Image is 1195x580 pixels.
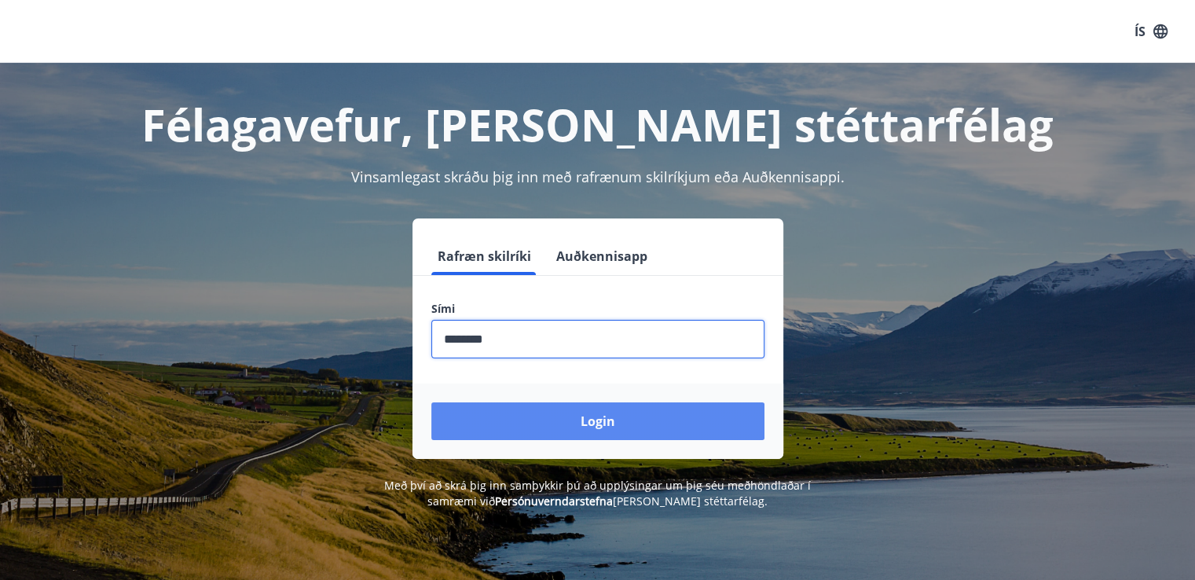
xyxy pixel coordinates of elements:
button: Rafræn skilríki [431,237,537,275]
span: Með því að skrá þig inn samþykkir þú að upplýsingar um þig séu meðhöndlaðar í samræmi við [PERSON... [384,478,811,508]
label: Sími [431,301,764,317]
button: ÍS [1126,17,1176,46]
span: Vinsamlegast skráðu þig inn með rafrænum skilríkjum eða Auðkennisappi. [351,167,845,186]
button: Login [431,402,764,440]
h1: Félagavefur, [PERSON_NAME] stéttarfélag [51,94,1145,154]
a: Persónuverndarstefna [495,494,613,508]
button: Auðkennisapp [550,237,654,275]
